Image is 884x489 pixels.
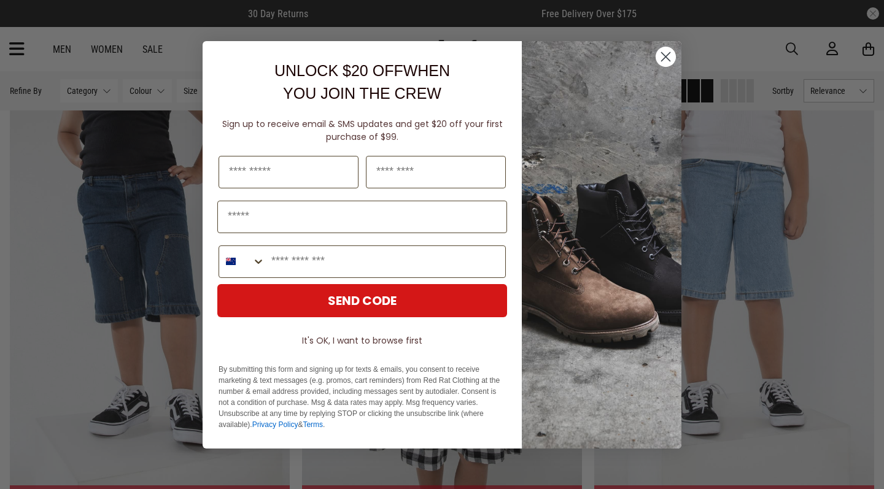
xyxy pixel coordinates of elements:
img: f7662613-148e-4c88-9575-6c6b5b55a647.jpeg [522,41,681,449]
button: SEND CODE [217,284,507,317]
span: UNLOCK $20 OFF [274,62,403,79]
a: Privacy Policy [252,420,298,429]
span: YOU JOIN THE CREW [283,85,441,102]
a: Terms [303,420,323,429]
input: First Name [219,156,359,188]
button: Close dialog [655,46,677,67]
button: Open LiveChat chat widget [10,5,47,42]
span: WHEN [403,62,450,79]
button: Search Countries [219,246,265,277]
input: Email [217,201,507,233]
p: By submitting this form and signing up for texts & emails, you consent to receive marketing & tex... [219,364,506,430]
span: Sign up to receive email & SMS updates and get $20 off your first purchase of $99. [222,118,503,143]
img: New Zealand [226,256,236,266]
button: It's OK, I want to browse first [217,329,507,352]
